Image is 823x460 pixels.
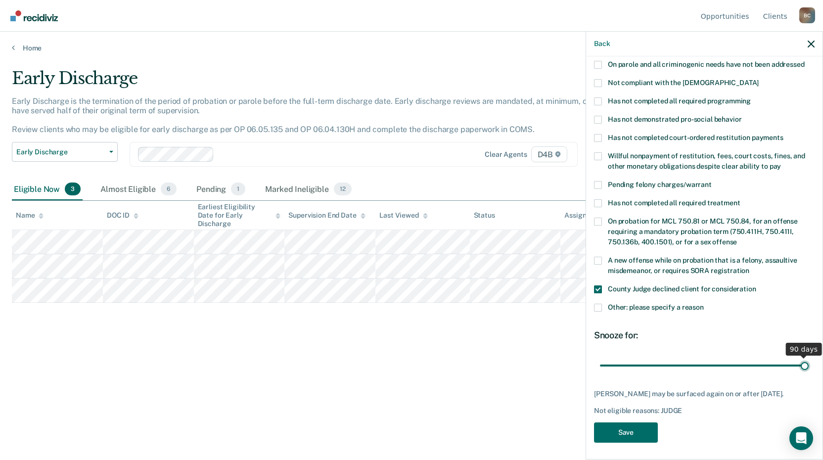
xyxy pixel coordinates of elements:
div: Snooze for: [594,330,815,341]
span: A new offense while on probation that is a felony, assaultive misdemeanor, or requires SORA regis... [608,256,797,275]
button: Save [594,422,658,443]
button: Profile dropdown button [799,7,815,23]
span: 3 [65,183,81,195]
div: Open Intercom Messenger [789,426,813,450]
span: Other: please specify a reason [608,303,704,311]
div: Name [16,211,44,220]
span: D4B [531,146,567,162]
div: Assigned to [564,211,611,220]
div: Eligible Now [12,179,83,200]
span: Willful nonpayment of restitution, fees, court costs, fines, and other monetary obligations despi... [608,152,805,170]
div: Early Discharge [12,68,629,96]
button: Back [594,40,610,48]
div: Earliest Eligibility Date for Early Discharge [198,203,281,228]
span: On probation for MCL 750.81 or MCL 750.84, for an offense requiring a mandatory probation term (7... [608,217,798,246]
span: 1 [231,183,245,195]
div: [PERSON_NAME] may be surfaced again on or after [DATE]. [594,390,815,398]
span: Has not completed all required treatment [608,199,740,207]
a: Home [12,44,811,52]
div: Marked Ineligible [263,179,353,200]
span: 12 [334,183,352,195]
span: County Judge declined client for consideration [608,285,756,293]
div: Clear agents [485,150,527,159]
div: Almost Eligible [98,179,179,200]
div: Not eligible reasons: JUDGE [594,407,815,415]
img: Recidiviz [10,10,58,21]
span: 6 [161,183,177,195]
div: Pending [194,179,247,200]
span: Has not completed all required programming [608,97,751,105]
span: Not compliant with the [DEMOGRAPHIC_DATA] [608,79,759,87]
p: Early Discharge is the termination of the period of probation or parole before the full-term disc... [12,96,626,135]
div: Status [474,211,495,220]
div: Supervision End Date [288,211,365,220]
span: Has not completed court-ordered restitution payments [608,134,783,141]
div: DOC ID [107,211,138,220]
div: 90 days [786,343,822,356]
span: Has not demonstrated pro-social behavior [608,115,741,123]
div: Last Viewed [379,211,427,220]
span: Early Discharge [16,148,105,156]
div: B C [799,7,815,23]
span: Pending felony charges/warrant [608,181,712,188]
span: On parole and all criminogenic needs have not been addressed [608,60,805,68]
